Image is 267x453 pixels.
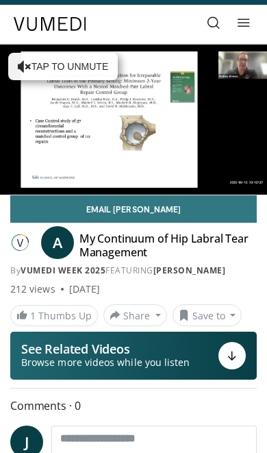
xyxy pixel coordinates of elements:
button: Tap to unmute [8,53,118,80]
button: See Related Videos Browse more videos while you listen [10,332,257,380]
a: 1 Thumbs Up [10,305,98,326]
div: [DATE] [69,282,100,296]
span: 1 [30,309,36,322]
a: [PERSON_NAME] [153,265,226,276]
div: By FEATURING [10,265,257,277]
span: 212 views [10,282,55,296]
a: Email [PERSON_NAME] [10,195,257,223]
span: Comments 0 [10,397,257,415]
h4: My Continuum of Hip Labral Tear Management [79,232,251,259]
a: A [41,226,74,259]
span: Browse more videos while you listen [21,356,190,369]
button: Share [103,304,167,326]
p: See Related Videos [21,342,190,356]
img: VuMedi Logo [14,17,86,31]
img: Vumedi Week 2025 [10,232,30,254]
a: Vumedi Week 2025 [21,265,105,276]
button: Save to [173,304,242,326]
